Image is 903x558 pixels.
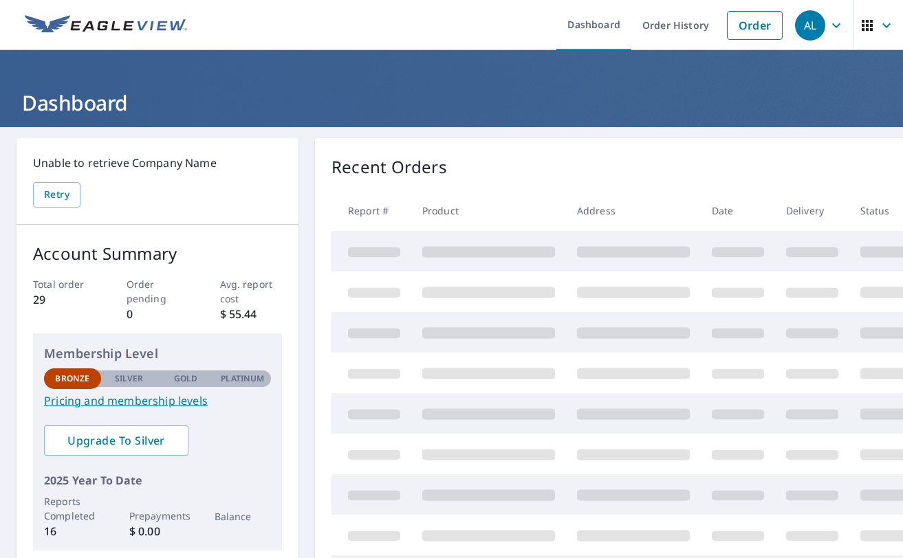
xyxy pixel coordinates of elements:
p: Recent Orders [331,155,447,179]
p: $ 55.44 [220,306,283,322]
p: Order pending [127,277,189,306]
p: Silver [115,372,144,385]
span: Upgrade To Silver [55,433,177,448]
p: $ 0.00 [129,523,186,539]
h1: Dashboard [17,89,886,117]
p: Prepayments [129,509,186,523]
th: Report # [331,190,411,231]
p: 29 [33,291,96,308]
p: 2025 Year To Date [44,472,271,489]
p: Platinum [221,372,264,385]
a: Pricing and membership levels [44,392,271,409]
p: Balance [215,509,272,524]
button: Retry [33,182,80,208]
th: Delivery [775,190,849,231]
a: Upgrade To Silver [44,425,188,456]
p: Membership Level [44,344,271,363]
p: Gold [174,372,197,385]
span: Retry [44,186,69,203]
p: Unable to retrieve Company Name [33,155,282,171]
p: Account Summary [33,241,282,266]
p: Reports Completed [44,494,101,523]
th: Address [566,190,701,231]
p: 0 [127,306,189,322]
img: EV Logo [25,15,187,36]
p: Bronze [55,372,89,385]
a: Order [727,11,783,40]
p: Total order [33,277,96,291]
th: Product [411,190,566,231]
p: 16 [44,523,101,539]
div: AL [795,10,825,41]
th: Date [701,190,775,231]
p: Avg. report cost [220,277,283,306]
